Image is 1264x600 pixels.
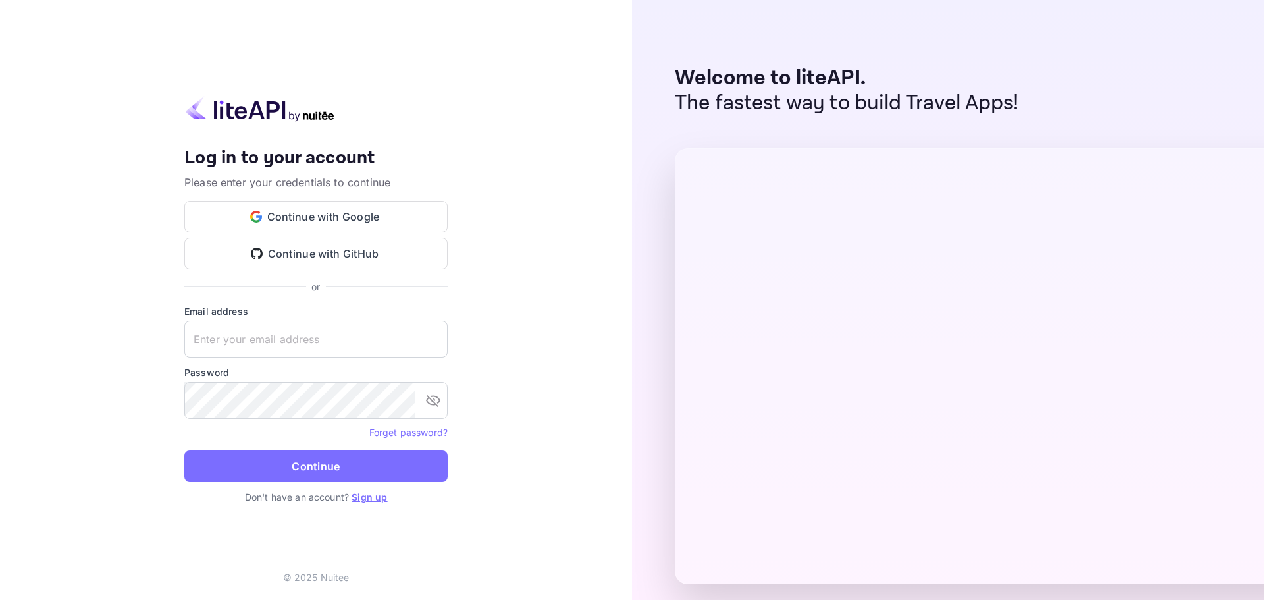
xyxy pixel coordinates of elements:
button: toggle password visibility [420,387,446,414]
p: © 2025 Nuitee [283,570,350,584]
input: Enter your email address [184,321,448,358]
a: Sign up [352,491,387,503]
p: or [311,280,320,294]
label: Email address [184,304,448,318]
label: Password [184,366,448,379]
a: Forget password? [369,427,448,438]
p: Please enter your credentials to continue [184,175,448,190]
p: The fastest way to build Travel Apps! [675,91,1019,116]
p: Don't have an account? [184,490,448,504]
button: Continue [184,450,448,482]
img: liteapi [184,96,336,122]
button: Continue with Google [184,201,448,232]
a: Forget password? [369,425,448,439]
h4: Log in to your account [184,147,448,170]
p: Welcome to liteAPI. [675,66,1019,91]
button: Continue with GitHub [184,238,448,269]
